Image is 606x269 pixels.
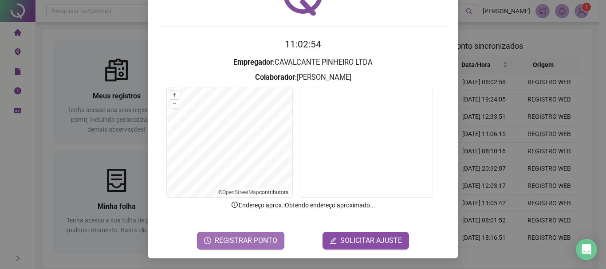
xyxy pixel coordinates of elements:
h3: : CAVALCANTE PINHEIRO LTDA [158,57,448,68]
button: + [170,91,179,99]
h3: : [PERSON_NAME] [158,72,448,83]
span: info-circle [231,201,239,209]
span: clock-circle [204,237,211,244]
button: editSOLICITAR AJUSTE [323,232,409,250]
div: Open Intercom Messenger [576,239,597,260]
strong: Empregador [233,58,273,66]
button: REGISTRAR PONTO [197,232,284,250]
span: REGISTRAR PONTO [215,235,277,246]
p: Endereço aprox. : Obtendo endereço aproximado... [158,200,448,210]
strong: Colaborador [255,73,295,82]
button: – [170,100,179,108]
span: edit [330,237,337,244]
a: OpenStreetMap [222,189,259,195]
time: 11:02:54 [285,39,321,50]
li: © contributors. [218,189,290,195]
span: SOLICITAR AJUSTE [340,235,402,246]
